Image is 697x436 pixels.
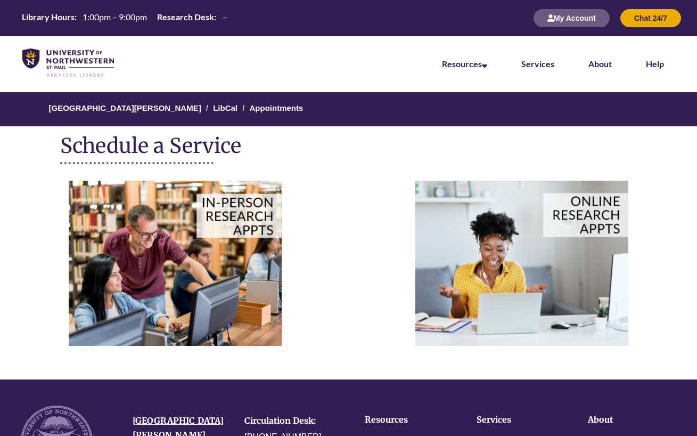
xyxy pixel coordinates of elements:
[18,11,231,24] table: Hours Today
[60,134,245,157] div: Schedule a Service
[83,12,147,22] span: 1:00pm – 9:00pm
[620,9,681,27] button: Chat 24/7
[365,415,443,425] h4: Resources
[244,416,340,426] h4: Circulation Desk:
[133,415,224,426] a: [GEOGRAPHIC_DATA]
[60,92,637,126] nav: Breadcrumb
[213,103,237,112] a: LibCal
[49,103,201,112] a: [GEOGRAPHIC_DATA][PERSON_NAME]
[415,181,628,345] img: Online Appointments
[18,11,231,25] a: Hours Today
[442,59,487,69] a: Resources
[534,9,610,27] button: My Account
[588,415,666,425] h4: About
[534,13,610,22] a: My Account
[18,11,78,23] th: Library Hours:
[250,103,304,112] a: Appointments
[69,181,282,345] img: In person Appointments
[22,49,114,78] img: UNWSP Library Logo
[521,59,554,69] a: Services
[153,11,218,23] th: Research Desk:
[588,59,612,69] a: About
[646,59,664,69] a: Help
[620,13,681,22] a: Chat 24/7
[223,12,227,22] span: –
[477,415,555,425] h4: Services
